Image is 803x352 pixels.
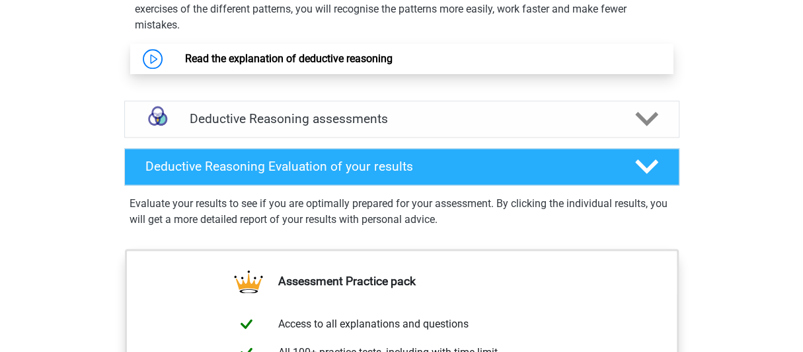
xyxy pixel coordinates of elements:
[119,101,685,138] a: assessments Deductive Reasoning assessments
[185,52,393,65] a: Read the explanation of deductive reasoning
[141,102,174,136] img: deductive reasoning assessments
[130,196,674,228] p: Evaluate your results to see if you are optimally prepared for your assessment. By clicking the i...
[145,159,614,174] h4: Deductive Reasoning Evaluation of your results
[119,148,685,185] a: Deductive Reasoning Evaluation of your results
[190,111,614,126] h4: Deductive Reasoning assessments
